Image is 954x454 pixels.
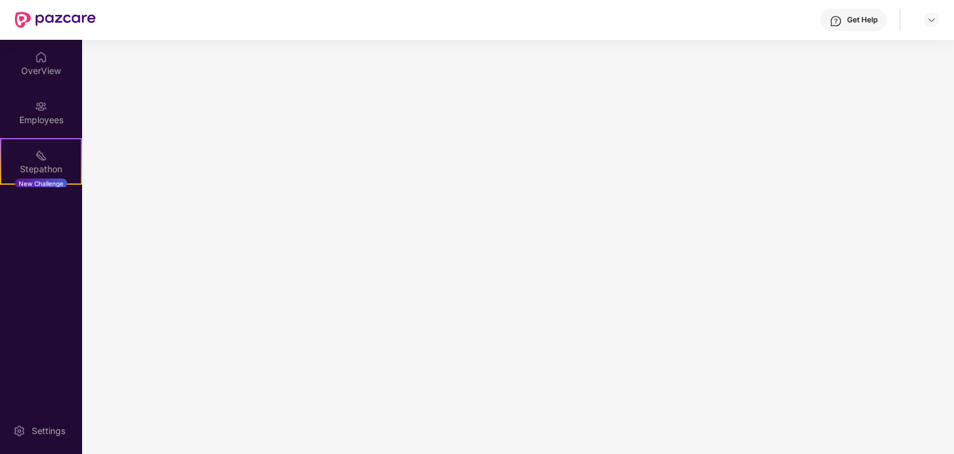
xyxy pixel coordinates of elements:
div: New Challenge [15,178,67,188]
img: svg+xml;base64,PHN2ZyBpZD0iRHJvcGRvd24tMzJ4MzIiIHhtbG5zPSJodHRwOi8vd3d3LnczLm9yZy8yMDAwL3N2ZyIgd2... [927,15,937,25]
img: New Pazcare Logo [15,12,96,28]
img: svg+xml;base64,PHN2ZyBpZD0iSG9tZSIgeG1sbnM9Imh0dHA6Ly93d3cudzMub3JnLzIwMDAvc3ZnIiB3aWR0aD0iMjAiIG... [35,51,47,63]
div: Get Help [847,15,878,25]
div: Stepathon [1,163,81,175]
img: svg+xml;base64,PHN2ZyBpZD0iU2V0dGluZy0yMHgyMCIgeG1sbnM9Imh0dHA6Ly93d3cudzMub3JnLzIwMDAvc3ZnIiB3aW... [13,425,25,437]
img: svg+xml;base64,PHN2ZyB4bWxucz0iaHR0cDovL3d3dy53My5vcmcvMjAwMC9zdmciIHdpZHRoPSIyMSIgaGVpZ2h0PSIyMC... [35,149,47,162]
img: svg+xml;base64,PHN2ZyBpZD0iRW1wbG95ZWVzIiB4bWxucz0iaHR0cDovL3d3dy53My5vcmcvMjAwMC9zdmciIHdpZHRoPS... [35,100,47,113]
div: Settings [28,425,69,437]
img: svg+xml;base64,PHN2ZyBpZD0iSGVscC0zMngzMiIgeG1sbnM9Imh0dHA6Ly93d3cudzMub3JnLzIwMDAvc3ZnIiB3aWR0aD... [830,15,842,27]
